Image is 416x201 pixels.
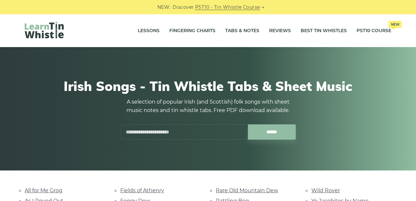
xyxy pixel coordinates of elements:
[269,23,291,39] a: Reviews
[120,98,296,115] p: A selection of popular Irish (and Scottish) folk songs with sheet music notes and tin whistle tab...
[25,187,62,194] a: All for Me Grog
[357,23,391,39] a: PST10 CourseNew
[225,23,259,39] a: Tabs & Notes
[311,187,340,194] a: Wild Rover
[388,21,402,28] span: New
[25,22,64,38] img: LearnTinWhistle.com
[301,23,347,39] a: Best Tin Whistles
[138,23,160,39] a: Lessons
[25,78,391,94] h1: Irish Songs - Tin Whistle Tabs & Sheet Music
[120,187,164,194] a: Fields of Athenry
[216,187,278,194] a: Rare Old Mountain Dew
[169,23,215,39] a: Fingering Charts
